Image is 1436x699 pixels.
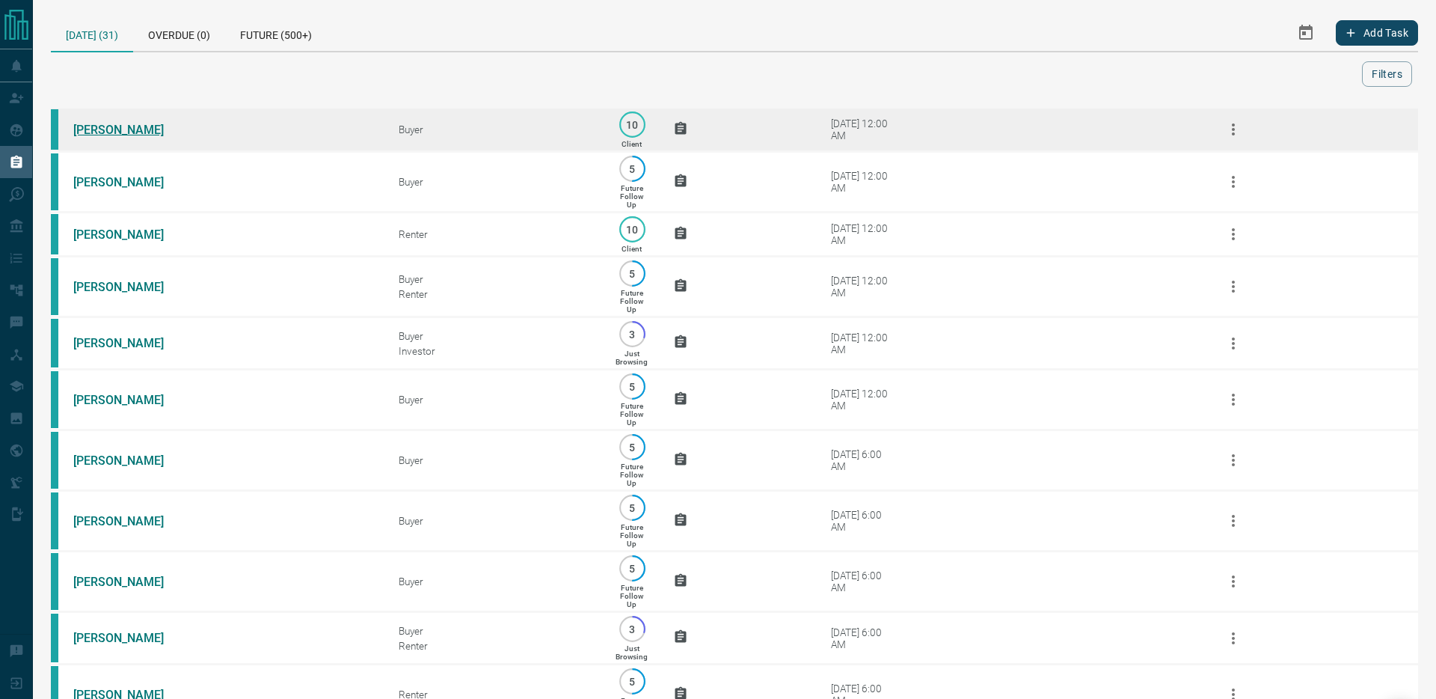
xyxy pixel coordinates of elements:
[622,140,642,148] p: Client
[399,515,590,527] div: Buyer
[73,336,185,350] a: [PERSON_NAME]
[831,626,895,650] div: [DATE] 6:00 AM
[831,332,895,355] div: [DATE] 12:00 AM
[831,117,895,141] div: [DATE] 12:00 AM
[831,570,895,593] div: [DATE] 6:00 AM
[73,280,185,294] a: [PERSON_NAME]
[399,576,590,587] div: Buyer
[73,514,185,528] a: [PERSON_NAME]
[831,222,895,246] div: [DATE] 12:00 AM
[51,319,58,367] div: condos.ca
[1362,61,1412,87] button: Filters
[627,442,638,453] p: 5
[51,432,58,489] div: condos.ca
[627,563,638,574] p: 5
[627,623,638,635] p: 3
[831,275,895,299] div: [DATE] 12:00 AM
[399,176,590,188] div: Buyer
[73,228,185,242] a: [PERSON_NAME]
[73,393,185,407] a: [PERSON_NAME]
[399,640,590,652] div: Renter
[1336,20,1418,46] button: Add Task
[399,394,590,406] div: Buyer
[225,15,327,51] div: Future (500+)
[51,553,58,610] div: condos.ca
[399,273,590,285] div: Buyer
[622,245,642,253] p: Client
[616,349,648,366] p: Just Browsing
[616,644,648,661] p: Just Browsing
[627,381,638,392] p: 5
[399,228,590,240] div: Renter
[627,676,638,687] p: 5
[620,289,643,314] p: Future Follow Up
[73,175,185,189] a: [PERSON_NAME]
[620,523,643,548] p: Future Follow Up
[399,345,590,357] div: Investor
[51,614,58,662] div: condos.ca
[627,329,638,340] p: 3
[51,15,133,52] div: [DATE] (31)
[399,454,590,466] div: Buyer
[831,509,895,533] div: [DATE] 6:00 AM
[73,123,185,137] a: [PERSON_NAME]
[51,109,58,150] div: condos.ca
[831,448,895,472] div: [DATE] 6:00 AM
[620,402,643,427] p: Future Follow Up
[51,153,58,210] div: condos.ca
[399,330,590,342] div: Buyer
[620,463,643,487] p: Future Follow Up
[399,123,590,135] div: Buyer
[73,454,185,468] a: [PERSON_NAME]
[831,170,895,194] div: [DATE] 12:00 AM
[627,119,638,130] p: 10
[51,258,58,315] div: condos.ca
[399,288,590,300] div: Renter
[620,584,643,608] p: Future Follow Up
[620,184,643,209] p: Future Follow Up
[51,492,58,549] div: condos.ca
[399,625,590,637] div: Buyer
[627,224,638,235] p: 10
[627,268,638,279] p: 5
[51,214,58,254] div: condos.ca
[627,502,638,513] p: 5
[73,631,185,645] a: [PERSON_NAME]
[133,15,225,51] div: Overdue (0)
[1288,15,1324,51] button: Select Date Range
[73,575,185,589] a: [PERSON_NAME]
[51,371,58,428] div: condos.ca
[627,163,638,174] p: 5
[831,388,895,412] div: [DATE] 12:00 AM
